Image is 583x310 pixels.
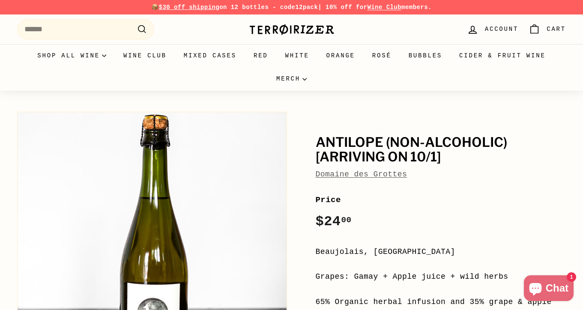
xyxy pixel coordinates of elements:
p: 📦 on 12 bottles - code | 10% off for members. [17,3,566,12]
span: Cart [547,24,566,34]
div: Grapes: Gamay + Apple juice + wild herbs [316,271,566,283]
a: White [277,44,318,67]
a: Wine Club [115,44,175,67]
span: Account [485,24,518,34]
h1: Antilope (Non-Alcoholic) [arriving on 10/1] [316,135,566,164]
a: Wine Club [367,4,401,11]
a: Rosé [364,44,400,67]
label: Price [316,194,566,206]
summary: Shop all wine [29,44,115,67]
span: $24 [316,214,352,230]
a: Bubbles [400,44,451,67]
a: Domaine des Grottes [316,170,407,179]
a: Red [245,44,277,67]
span: $30 off shipping [159,4,220,11]
div: Beaujolais, [GEOGRAPHIC_DATA] [316,246,566,258]
strong: 12pack [295,4,318,11]
a: Cart [523,17,571,42]
a: Orange [318,44,364,67]
sup: 00 [341,215,351,225]
a: Mixed Cases [175,44,245,67]
summary: Merch [268,67,315,90]
inbox-online-store-chat: Shopify online store chat [521,275,576,303]
a: Cider & Fruit Wine [451,44,554,67]
a: Account [462,17,523,42]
